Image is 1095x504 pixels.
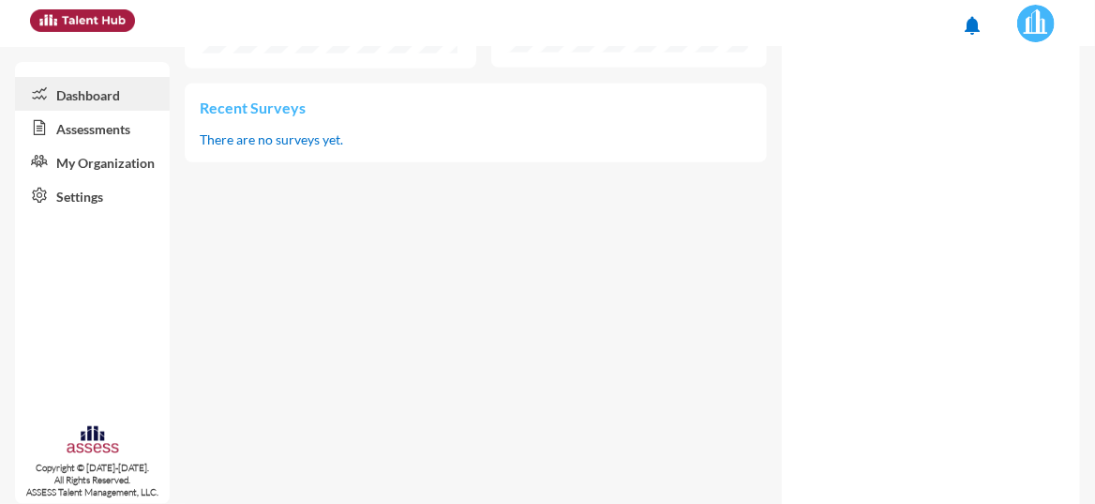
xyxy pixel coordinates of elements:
[15,111,170,145] a: Assessments
[961,14,983,37] mat-icon: notifications
[200,131,343,147] p: There are no surveys yet.
[15,462,170,498] p: Copyright © [DATE]-[DATE]. All Rights Reserved. ASSESS Talent Management, LLC.
[15,145,170,178] a: My Organization
[15,77,170,111] a: Dashboard
[15,178,170,212] a: Settings
[200,99,751,116] p: Recent Surveys
[66,424,120,458] img: assesscompany-logo.png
